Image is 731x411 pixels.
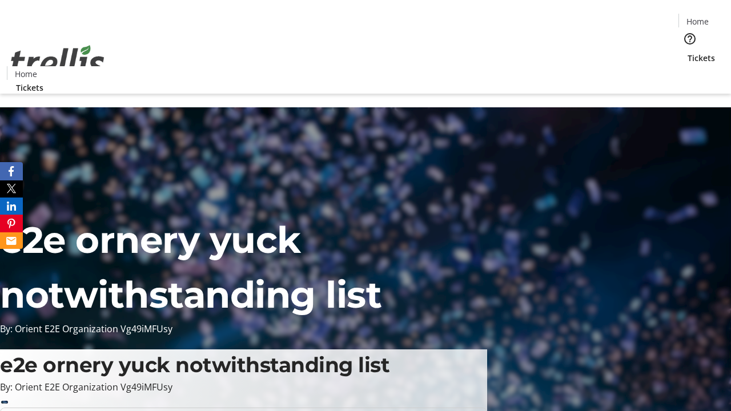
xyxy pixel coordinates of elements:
[688,52,715,64] span: Tickets
[16,82,43,94] span: Tickets
[678,27,701,50] button: Help
[7,33,109,90] img: Orient E2E Organization Vg49iMFUsy's Logo
[678,52,724,64] a: Tickets
[7,68,44,80] a: Home
[678,64,701,87] button: Cart
[7,82,53,94] a: Tickets
[686,15,709,27] span: Home
[679,15,716,27] a: Home
[15,68,37,80] span: Home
